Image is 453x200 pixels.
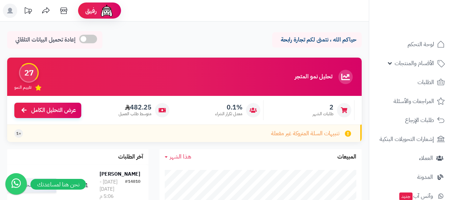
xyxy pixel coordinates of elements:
[374,150,449,167] a: العملاء
[14,84,32,91] span: تقييم النمو
[374,74,449,91] a: الطلبات
[125,179,140,200] div: #14810
[405,115,434,125] span: طلبات الإرجاع
[380,134,434,144] span: إشعارات التحويلات البنكية
[278,36,356,44] p: حياكم الله ، نتمنى لكم تجارة رابحة
[14,103,81,118] a: عرض التحليل الكامل
[374,112,449,129] a: طلبات الإرجاع
[395,58,434,68] span: الأقسام والمنتجات
[417,172,433,182] span: المدونة
[295,74,332,80] h3: تحليل نمو المتجر
[19,4,37,20] a: تحديثات المنصة
[16,131,21,137] span: +1
[215,111,242,117] span: معدل تكرار الشراء
[271,130,339,138] span: تنبيهات السلة المتروكة غير مفعلة
[85,6,97,15] span: رفيق
[31,106,76,114] span: عرض التحليل الكامل
[313,103,333,111] span: 2
[394,96,434,106] span: المراجعات والأسئلة
[337,154,356,160] h3: المبيعات
[119,103,151,111] span: 482.25
[374,131,449,148] a: إشعارات التحويلات البنكية
[118,154,143,160] h3: آخر الطلبات
[215,103,242,111] span: 0.1%
[313,111,333,117] span: طلبات الشهر
[419,153,433,163] span: العملاء
[119,111,151,117] span: متوسط طلب العميل
[170,152,191,161] span: هذا الشهر
[374,169,449,186] a: المدونة
[100,170,140,178] strong: [PERSON_NAME]
[418,77,434,87] span: الطلبات
[165,153,191,161] a: هذا الشهر
[100,4,114,18] img: ai-face.png
[374,36,449,53] a: لوحة التحكم
[100,179,125,200] div: [DATE] - [DATE] 5:06 م
[408,39,434,49] span: لوحة التحكم
[374,93,449,110] a: المراجعات والأسئلة
[15,36,76,44] span: إعادة تحميل البيانات التلقائي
